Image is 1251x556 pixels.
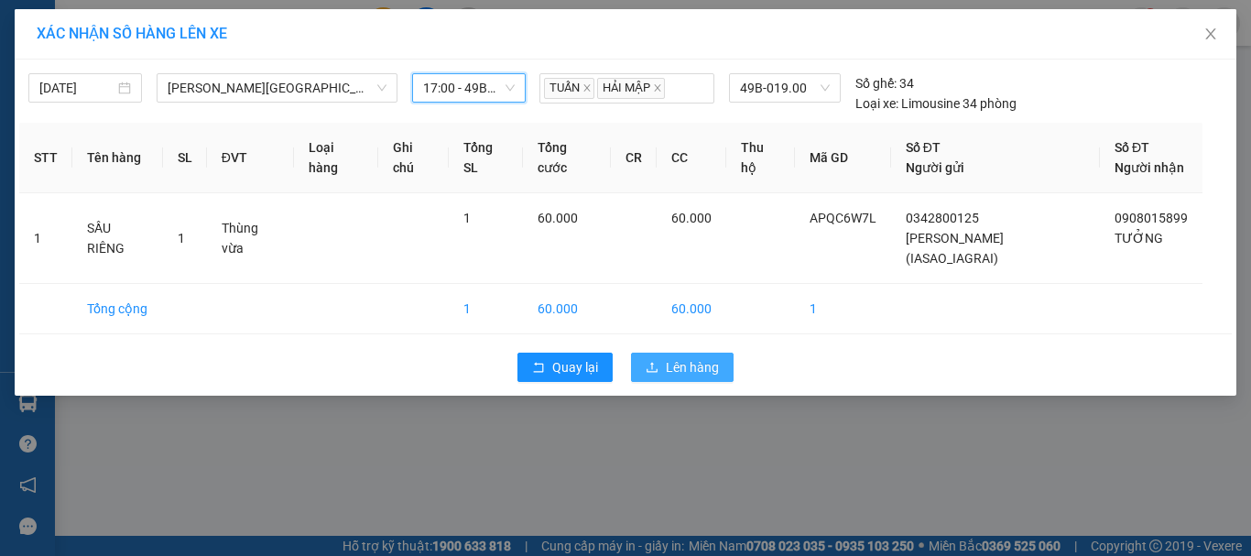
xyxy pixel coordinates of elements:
[72,193,163,284] td: SẦU RIÊNG
[646,361,658,376] span: upload
[523,123,611,193] th: Tổng cước
[611,123,657,193] th: CR
[810,211,876,225] span: APQC6W7L
[906,160,964,175] span: Người gửi
[552,357,598,377] span: Quay lại
[449,284,523,334] td: 1
[906,211,979,225] span: 0342800125
[378,123,449,193] th: Ghi chú
[207,123,295,193] th: ĐVT
[19,123,72,193] th: STT
[1203,27,1218,41] span: close
[72,123,163,193] th: Tên hàng
[795,123,891,193] th: Mã GD
[168,74,386,102] span: Gia Lai - Đà Lạt
[1115,140,1149,155] span: Số ĐT
[855,93,898,114] span: Loại xe:
[671,211,712,225] span: 60.000
[376,82,387,93] span: down
[178,231,185,245] span: 1
[855,93,1017,114] div: Limousine 34 phòng
[653,83,662,93] span: close
[582,83,592,93] span: close
[1185,9,1236,60] button: Close
[523,284,611,334] td: 60.000
[463,211,471,225] span: 1
[39,78,114,98] input: 13/09/2025
[726,123,795,193] th: Thu hộ
[163,123,207,193] th: SL
[16,104,162,129] div: 0342800125
[544,78,594,99] span: TUẤN
[449,123,523,193] th: Tổng SL
[19,193,72,284] td: 1
[1115,231,1163,245] span: TƯỞNG
[906,231,1004,266] span: [PERSON_NAME](IASAO_IAGRAI)
[855,73,897,93] span: Số ghế:
[423,74,515,102] span: 17:00 - 49B-019.00
[16,16,162,60] div: Bến Xe Đức Long
[740,74,830,102] span: 49B-019.00
[532,361,545,376] span: rollback
[175,16,361,60] div: VP [GEOGRAPHIC_DATA]
[175,17,219,37] span: Nhận:
[16,17,44,37] span: Gửi:
[538,211,578,225] span: 60.000
[597,78,665,99] span: HẢI MẬP
[906,140,941,155] span: Số ĐT
[1115,211,1188,225] span: 0908015899
[294,123,377,193] th: Loại hàng
[657,123,726,193] th: CC
[175,82,361,107] div: 0908015899
[16,60,162,104] div: [PERSON_NAME](IASAO_IAGRAI)
[855,73,914,93] div: 34
[207,193,295,284] td: Thùng vừa
[72,284,163,334] td: Tổng cộng
[631,353,734,382] button: uploadLên hàng
[666,357,719,377] span: Lên hàng
[657,284,726,334] td: 60.000
[175,60,361,82] div: TƯỞNG
[1115,160,1184,175] span: Người nhận
[795,284,891,334] td: 1
[37,25,227,42] span: XÁC NHẬN SỐ HÀNG LÊN XE
[517,353,613,382] button: rollbackQuay lại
